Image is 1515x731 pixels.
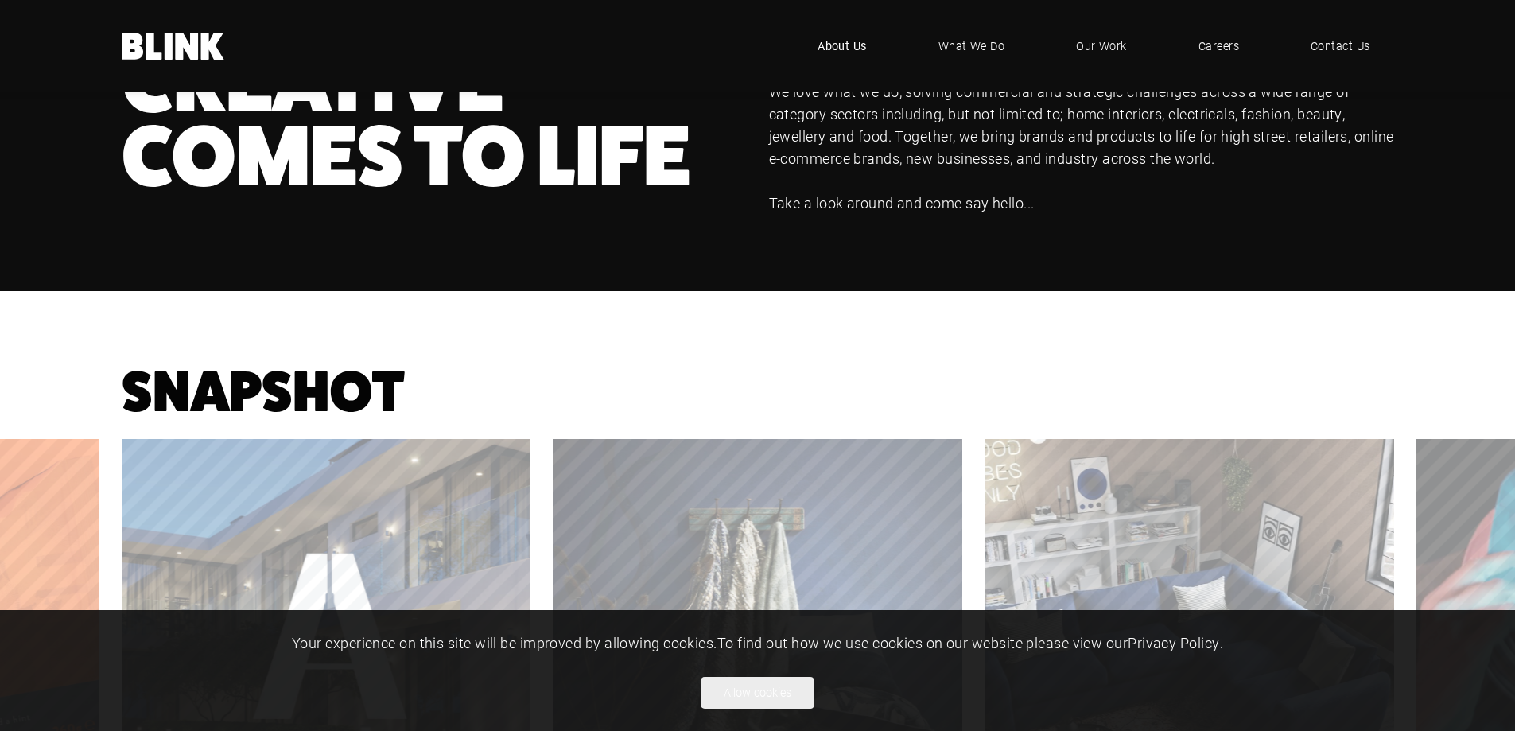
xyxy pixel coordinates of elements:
a: Home [122,33,225,60]
p: Take a look around and come say hello... [769,192,1394,215]
span: Your experience on this site will be improved by allowing cookies. To find out how we use cookies... [292,633,1223,652]
a: About Us [794,22,891,70]
span: Careers [1198,37,1239,55]
a: Careers [1175,22,1263,70]
p: We love what we do, solving commercial and strategic challenges across a wide range of category s... [769,81,1394,170]
span: What We Do [938,37,1005,55]
a: Our Work [1052,22,1151,70]
span: Our Work [1076,37,1127,55]
a: Privacy Policy [1128,633,1219,652]
button: Allow cookies [701,677,814,709]
span: About Us [818,37,867,55]
a: What We Do [915,22,1029,70]
span: Contact Us [1311,37,1370,55]
a: Contact Us [1287,22,1394,70]
h1: Snapshot [122,367,1394,418]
